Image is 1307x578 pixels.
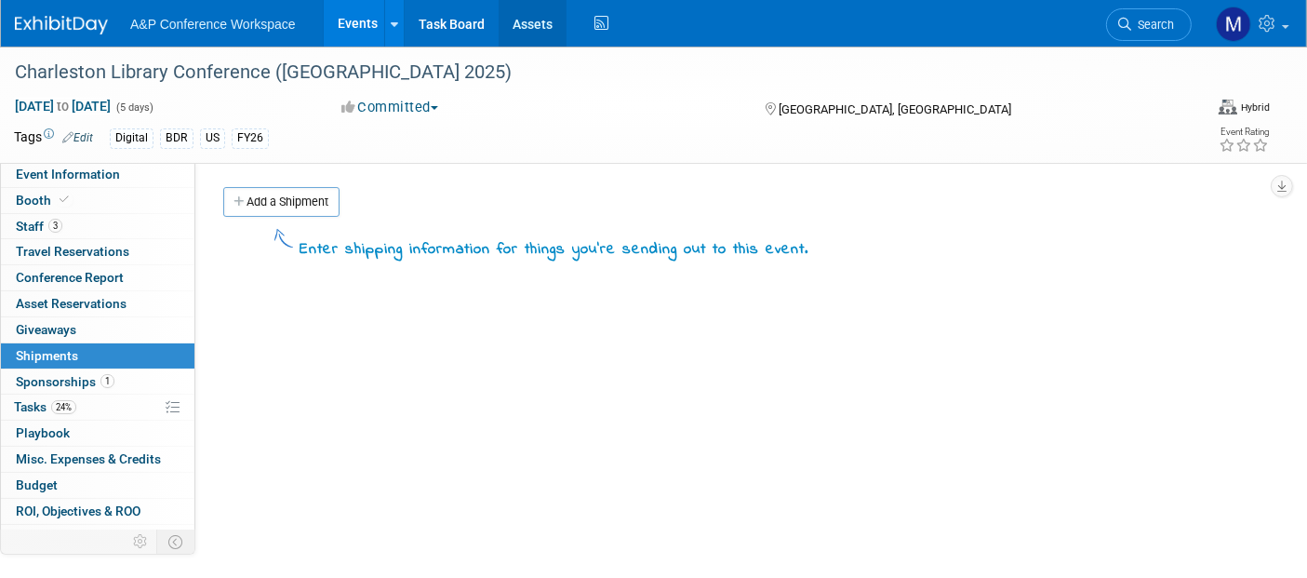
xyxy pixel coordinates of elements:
[779,102,1011,116] span: [GEOGRAPHIC_DATA], [GEOGRAPHIC_DATA]
[232,128,269,148] div: FY26
[16,374,114,389] span: Sponsorships
[16,425,70,440] span: Playbook
[100,374,114,388] span: 1
[1,421,194,446] a: Playbook
[1,395,194,420] a: Tasks24%
[48,219,62,233] span: 3
[16,348,78,363] span: Shipments
[1,370,194,395] a: Sponsorships1
[1219,100,1237,114] img: Format-Hybrid.png
[1131,18,1174,32] span: Search
[1,473,194,498] a: Budget
[125,530,157,554] td: Personalize Event Tab Strip
[14,128,93,149] td: Tags
[16,451,161,466] span: Misc. Expenses & Credits
[16,244,129,259] span: Travel Reservations
[14,98,112,114] span: [DATE] [DATE]
[1,447,194,472] a: Misc. Expenses & Credits
[200,128,225,148] div: US
[14,399,76,414] span: Tasks
[1,317,194,343] a: Giveaways
[54,99,72,114] span: to
[1,214,194,239] a: Staff3
[16,167,120,181] span: Event Information
[300,239,808,262] div: Enter shipping information for things you're sending out to this event.
[1,291,194,316] a: Asset Reservations
[16,296,127,311] span: Asset Reservations
[1,499,194,524] a: ROI, Objectives & ROO
[16,219,62,234] span: Staff
[1084,97,1270,125] div: Event Format
[62,131,93,144] a: Edit
[223,187,340,217] a: Add a Shipment
[160,128,193,148] div: BDR
[16,193,73,208] span: Booth
[1,525,194,550] a: Attachments
[114,101,153,114] span: (5 days)
[16,477,58,492] span: Budget
[110,128,153,148] div: Digital
[16,322,76,337] span: Giveaways
[157,530,195,554] td: Toggle Event Tabs
[51,400,76,414] span: 24%
[15,16,108,34] img: ExhibitDay
[1,188,194,213] a: Booth
[335,98,446,117] button: Committed
[1219,97,1270,115] div: Event Format
[1,343,194,369] a: Shipments
[130,17,296,32] span: A&P Conference Workspace
[1,162,194,187] a: Event Information
[1,239,194,264] a: Travel Reservations
[8,56,1163,89] div: Charleston Library Conference ([GEOGRAPHIC_DATA] 2025)
[1,265,194,290] a: Conference Report
[1216,7,1251,42] img: Michelle Kelly
[16,504,140,518] span: ROI, Objectives & ROO
[60,195,69,205] i: Booth reservation complete
[1240,101,1270,114] div: Hybrid
[16,530,90,544] span: Attachments
[1106,8,1192,41] a: Search
[1219,128,1269,137] div: Event Rating
[16,270,124,285] span: Conference Report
